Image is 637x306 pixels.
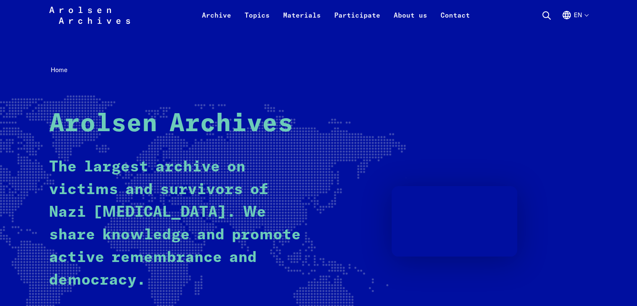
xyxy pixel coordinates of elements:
button: English, language selection [562,10,588,30]
nav: Primary [195,5,477,25]
span: Home [51,66,67,74]
a: Archive [195,10,238,30]
a: Topics [238,10,276,30]
nav: Breadcrumb [49,64,588,77]
a: About us [387,10,434,30]
p: The largest archive on victims and survivors of Nazi [MEDICAL_DATA]. We share knowledge and promo... [49,156,304,292]
a: Contact [434,10,477,30]
a: Participate [328,10,387,30]
strong: Arolsen Archives [49,112,293,137]
a: Materials [276,10,328,30]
